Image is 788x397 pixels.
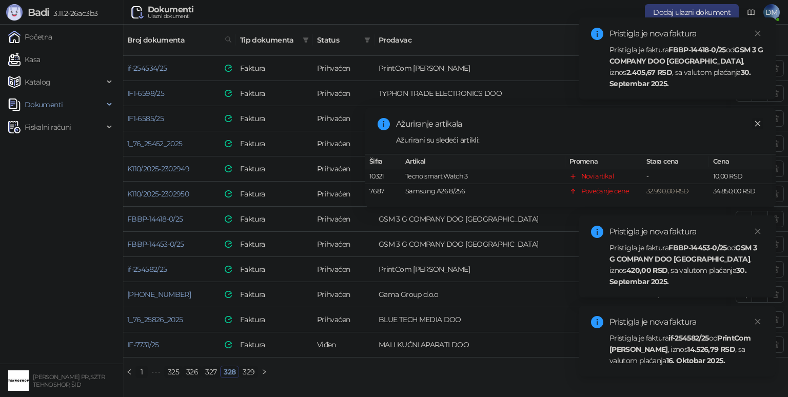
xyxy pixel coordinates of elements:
span: Status [317,34,360,46]
div: Pristigla je faktura od , iznos , sa valutom plaćanja [609,242,763,287]
span: Katalog [25,72,51,92]
div: Pristigla je faktura od , iznos , sa valutom plaćanja [609,332,763,366]
td: - [642,169,709,184]
div: Pristigla je nova faktura [609,28,763,40]
span: ••• [148,366,164,378]
span: 3.11.2-26ac3b3 [49,9,97,18]
span: Badi [28,6,49,18]
img: Ulazni dokumenti [131,6,144,18]
button: right [258,366,270,378]
a: IF1-6598/25 [127,89,164,98]
div: Ažuriranje artikala [396,118,763,130]
strong: 16. Oktobar 2025. [666,356,725,365]
td: GSM 3 G COMPANY DOO BEOGRAD [375,207,638,232]
a: K110/2025-2302949 [127,164,189,173]
li: Sledeća strana [258,366,270,378]
td: Prihvaćen [313,131,375,156]
th: Cena [709,154,776,169]
div: Ažurirani su sledeći artikli: [396,134,763,146]
td: Faktura [236,106,313,131]
img: 64x64-companyLogo-68805acf-9e22-4a20-bcb3-9756868d3d19.jpeg [8,370,29,391]
th: Šifra [365,154,401,169]
td: Prihvaćen [313,207,375,232]
td: PrintCom d.o.o. Veternik [375,257,638,282]
a: 1_76_25826_2025 [127,315,183,324]
a: Početna [8,27,52,47]
a: Dokumentacija [743,4,759,21]
span: DM [763,4,780,21]
td: Faktura [236,332,313,358]
td: BLUE TECH MEDIA DOO [375,307,638,332]
td: Prihvaćen [313,232,375,257]
li: Prethodnih 5 Strana [148,366,164,378]
strong: 2.405,67 RSD [626,68,672,77]
td: Prihvaćen [313,81,375,106]
td: MALI KUĆNI APARATI DOO [375,332,638,358]
span: info-circle [591,226,603,238]
span: right [261,369,267,375]
a: FBBP-14453-0/25 [127,240,184,249]
th: Tip dokumenta [236,25,313,56]
img: e-Faktura [225,215,232,223]
span: Dokumenti [25,94,63,115]
td: Faktura [236,182,313,207]
span: Prodavac [379,34,623,46]
td: Faktura [236,282,313,307]
td: Faktura [236,81,313,106]
td: TYPHON TRADE ELECTRONICS DOO [375,81,638,106]
a: Kasa [8,49,40,70]
td: Prihvaćen [313,106,375,131]
span: Broj dokumenta [127,34,221,46]
span: info-circle [591,316,603,328]
span: info-circle [591,28,603,40]
a: Close [752,316,763,327]
img: e-Faktura [225,190,232,197]
td: Faktura [236,207,313,232]
a: 327 [202,366,220,378]
td: Viđen [313,332,375,358]
li: Prethodna strana [123,366,135,378]
td: Faktura [236,56,313,81]
li: 326 [183,366,202,378]
img: e-Faktura [225,65,232,72]
button: Dodaj ulazni dokument [645,4,739,21]
a: 1_76_25452_2025 [127,139,182,148]
strong: 14.526,79 RSD [687,345,735,354]
a: 329 [240,366,258,378]
td: 10,00 RSD [709,169,776,184]
img: e-Faktura [225,316,232,323]
td: GSM 3 G COMPANY DOO BEOGRAD [375,232,638,257]
td: Gama Group d.o.o [375,282,638,307]
a: 326 [183,366,201,378]
td: Prihvaćen [313,182,375,207]
span: close [754,228,761,235]
a: IF-7731/25 [127,340,159,349]
span: filter [303,37,309,43]
img: e-Faktura [225,341,232,348]
img: e-Faktura [225,291,232,298]
strong: FBBP-14418-0/25 [668,45,725,54]
li: 328 [220,366,239,378]
a: if-254582/25 [127,265,167,274]
span: Fiskalni računi [25,117,71,137]
td: Prihvaćen [313,307,375,332]
span: close [754,30,761,37]
a: K110/2025-2302950 [127,189,189,198]
strong: 30. Septembar 2025. [609,68,751,88]
td: Prihvaćen [313,257,375,282]
img: e-Faktura [225,140,232,147]
td: Faktura [236,232,313,257]
div: Dokumenti [148,6,193,14]
td: TYPHON TRADE ELECTRONICS DOO [375,106,638,131]
li: 325 [164,366,183,378]
span: filter [364,37,370,43]
a: IF1-6585/25 [127,114,164,123]
small: [PERSON_NAME] PR, SZTR TEHNOSHOP, ŠID [33,373,105,388]
a: Close [752,28,763,39]
td: 7687 [365,184,401,199]
img: e-Faktura [225,266,232,273]
td: Tecno smart Watch 3 [401,169,565,184]
th: Artikal [401,154,565,169]
img: e-Faktura [225,90,232,97]
a: 325 [165,366,182,378]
